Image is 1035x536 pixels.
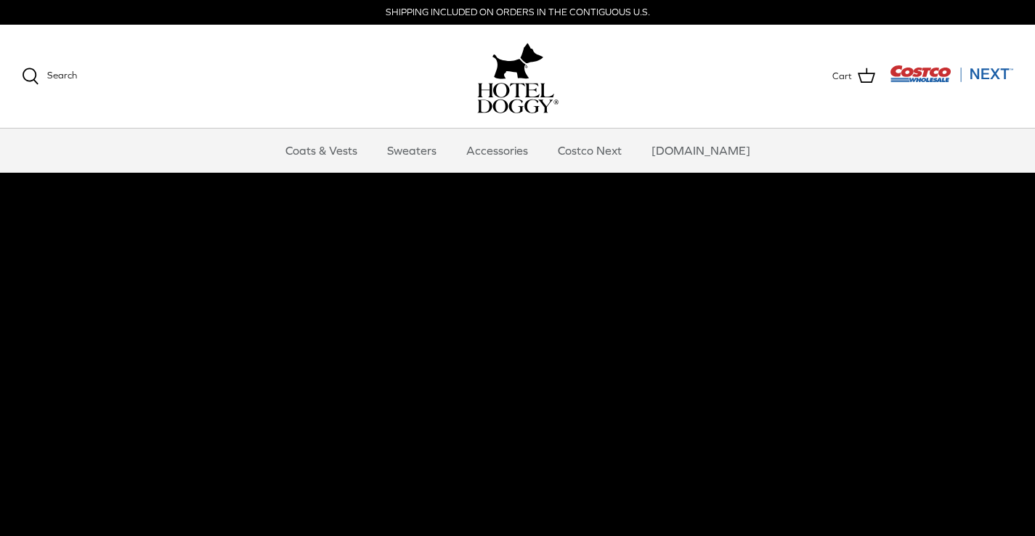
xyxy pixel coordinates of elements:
[453,129,541,172] a: Accessories
[477,83,559,113] img: hoteldoggycom
[832,69,852,84] span: Cart
[272,129,370,172] a: Coats & Vests
[47,70,77,81] span: Search
[890,65,1013,83] img: Costco Next
[545,129,635,172] a: Costco Next
[22,68,77,85] a: Search
[832,67,875,86] a: Cart
[374,129,450,172] a: Sweaters
[492,39,543,83] img: hoteldoggy.com
[890,74,1013,85] a: Visit Costco Next
[638,129,763,172] a: [DOMAIN_NAME]
[477,39,559,113] a: hoteldoggy.com hoteldoggycom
